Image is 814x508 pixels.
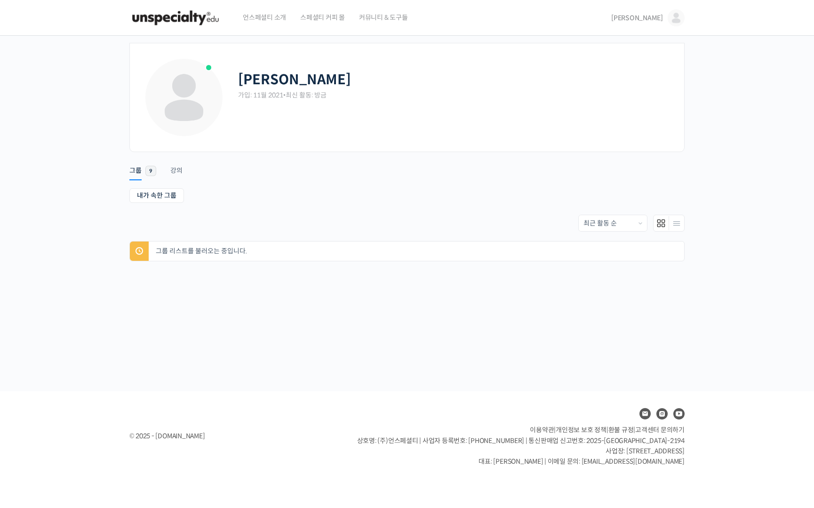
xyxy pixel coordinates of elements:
[129,188,184,203] a: 내가 속한 그룹
[611,14,663,22] span: [PERSON_NAME]
[129,430,334,443] div: © 2025 - [DOMAIN_NAME]
[129,154,685,178] nav: Primary menu
[129,188,685,205] nav: Sub Menu
[283,91,286,99] span: •
[357,425,685,467] p: | | | 상호명: (주)언스페셜티 | 사업자 등록번호: [PHONE_NUMBER] | 통신판매업 신고번호: 2025-[GEOGRAPHIC_DATA]-2194 사업장: [ST...
[129,154,156,178] a: 그룹 9
[153,242,684,261] p: 그룹 리스트를 불러오는 중입니다.
[144,57,224,137] img: Profile photo of 김디노
[129,166,142,180] div: 그룹
[238,72,351,88] h2: [PERSON_NAME]
[530,426,554,434] a: 이용약관
[145,166,156,176] span: 9
[170,154,183,178] a: 강의
[556,426,607,434] a: 개인정보 보호 정책
[170,166,183,180] div: 강의
[238,91,670,100] div: 가입: 11월 2021 최신 활동: 방금
[608,426,634,434] a: 환불 규정
[635,426,685,434] span: 고객센터 문의하기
